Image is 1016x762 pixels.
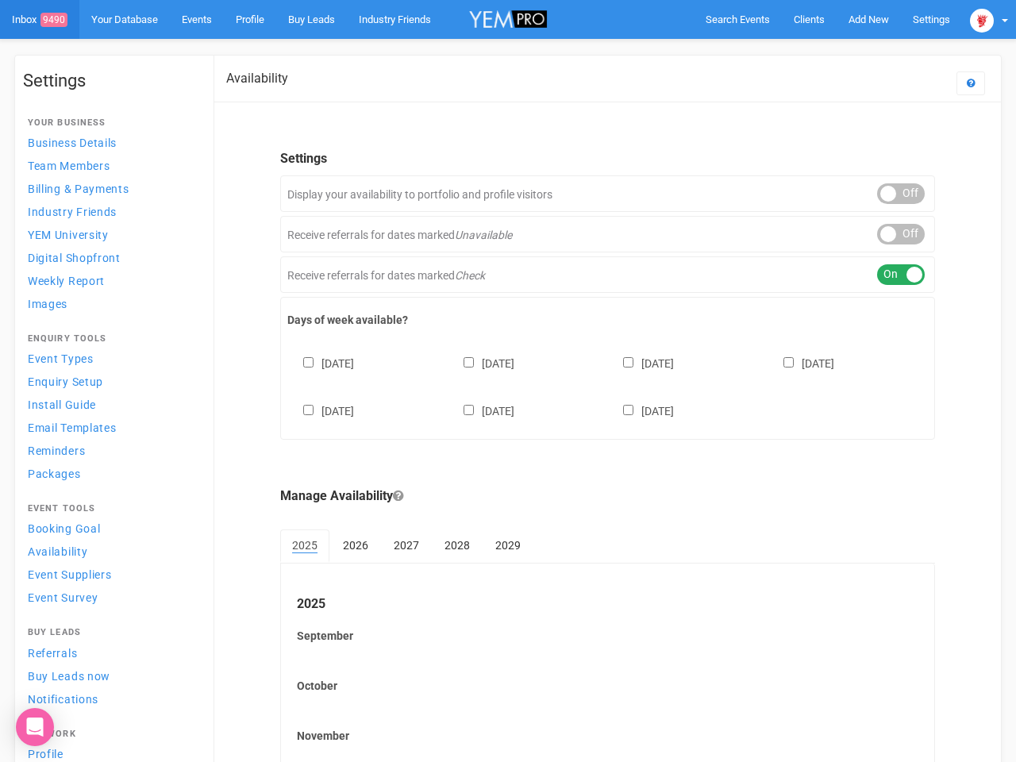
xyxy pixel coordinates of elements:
[849,13,889,25] span: Add New
[28,522,100,535] span: Booking Goal
[23,688,198,710] a: Notifications
[970,9,994,33] img: open-uri20250107-2-1pbi2ie
[28,468,81,480] span: Packages
[28,421,117,434] span: Email Templates
[794,13,825,25] span: Clients
[607,354,674,371] label: [DATE]
[23,417,198,438] a: Email Templates
[768,354,834,371] label: [DATE]
[28,375,103,388] span: Enquiry Setup
[448,354,514,371] label: [DATE]
[331,529,380,561] a: 2026
[23,394,198,415] a: Install Guide
[706,13,770,25] span: Search Events
[623,357,633,368] input: [DATE]
[303,357,314,368] input: [DATE]
[28,591,98,604] span: Event Survey
[28,504,193,514] h4: Event Tools
[28,298,67,310] span: Images
[23,178,198,199] a: Billing & Payments
[783,357,794,368] input: [DATE]
[297,728,918,744] label: November
[455,229,512,241] em: Unavailable
[23,665,198,687] a: Buy Leads now
[23,132,198,153] a: Business Details
[382,529,431,561] a: 2027
[28,568,112,581] span: Event Suppliers
[23,587,198,608] a: Event Survey
[23,440,198,461] a: Reminders
[483,529,533,561] a: 2029
[28,398,96,411] span: Install Guide
[287,402,354,419] label: [DATE]
[28,729,193,739] h4: Network
[280,150,935,168] legend: Settings
[287,354,354,371] label: [DATE]
[287,312,928,328] label: Days of week available?
[280,256,935,293] div: Receive referrals for dates marked
[433,529,482,561] a: 2028
[23,247,198,268] a: Digital Shopfront
[23,518,198,539] a: Booking Goal
[16,708,54,746] div: Open Intercom Messenger
[297,678,918,694] label: October
[297,628,918,644] label: September
[280,175,935,212] div: Display your availability to portfolio and profile visitors
[28,352,94,365] span: Event Types
[23,564,198,585] a: Event Suppliers
[455,269,485,282] em: Check
[23,293,198,314] a: Images
[23,348,198,369] a: Event Types
[23,541,198,562] a: Availability
[607,402,674,419] label: [DATE]
[226,71,288,86] h2: Availability
[297,595,918,614] legend: 2025
[280,529,329,563] a: 2025
[28,545,87,558] span: Availability
[23,155,198,176] a: Team Members
[28,444,85,457] span: Reminders
[23,270,198,291] a: Weekly Report
[23,224,198,245] a: YEM University
[280,216,935,252] div: Receive referrals for dates marked
[23,463,198,484] a: Packages
[23,371,198,392] a: Enquiry Setup
[28,183,129,195] span: Billing & Payments
[28,160,110,172] span: Team Members
[28,252,121,264] span: Digital Shopfront
[23,201,198,222] a: Industry Friends
[23,642,198,664] a: Referrals
[303,405,314,415] input: [DATE]
[280,487,935,506] legend: Manage Availability
[464,357,474,368] input: [DATE]
[28,693,98,706] span: Notifications
[28,628,193,637] h4: Buy Leads
[28,275,105,287] span: Weekly Report
[40,13,67,27] span: 9490
[28,229,109,241] span: YEM University
[28,137,117,149] span: Business Details
[28,334,193,344] h4: Enquiry Tools
[623,405,633,415] input: [DATE]
[448,402,514,419] label: [DATE]
[28,118,193,128] h4: Your Business
[464,405,474,415] input: [DATE]
[23,71,198,90] h1: Settings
